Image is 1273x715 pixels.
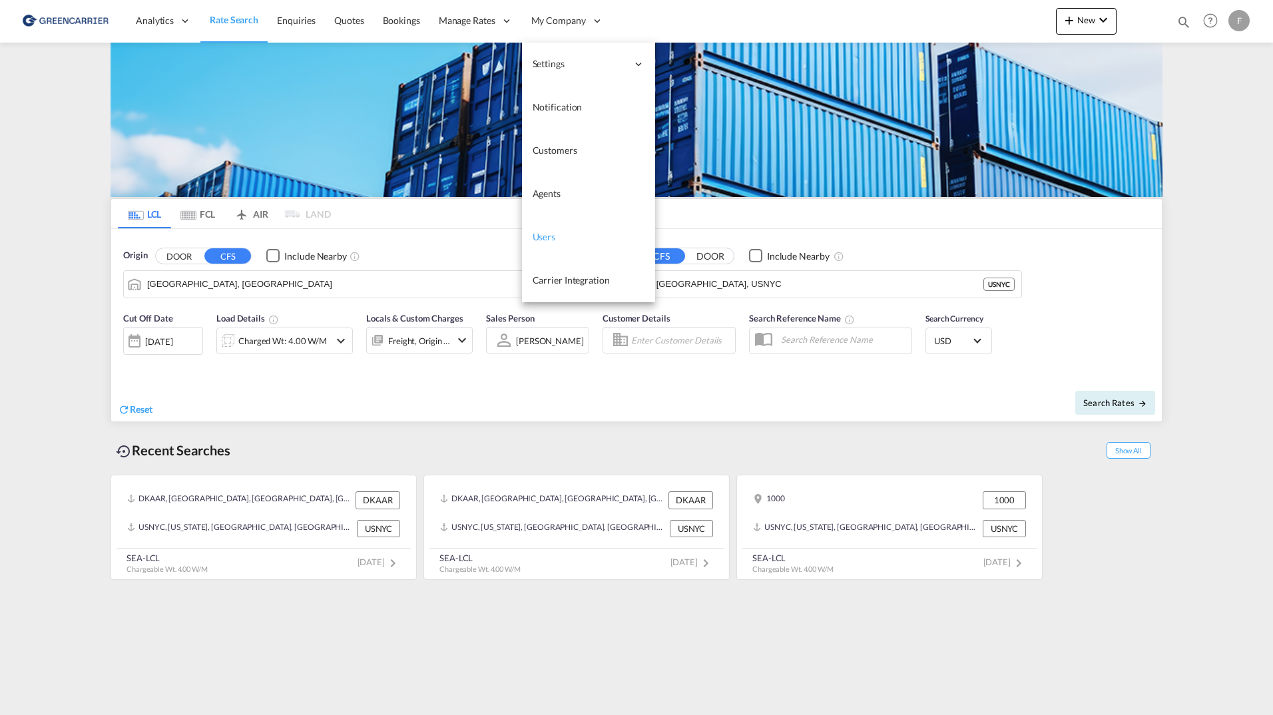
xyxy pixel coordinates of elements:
[136,14,174,27] span: Analytics
[210,14,258,25] span: Rate Search
[698,555,714,571] md-icon: icon-chevron-right
[440,520,666,537] div: USNYC, New York, NY, United States, North America, Americas
[486,313,535,324] span: Sales Person
[774,330,911,350] input: Search Reference Name
[983,520,1026,537] div: USNYC
[749,249,830,263] md-checkbox: Checkbox No Ink
[516,336,584,346] div: [PERSON_NAME]
[20,6,110,36] img: b0b18ec08afe11efb1d4932555f5f09d.png
[983,278,1015,291] div: USNYC
[388,332,451,350] div: Freight Origin Destination
[439,552,521,564] div: SEA-LCL
[383,15,420,26] span: Bookings
[631,330,731,350] input: Enter Customer Details
[603,313,670,324] span: Customer Details
[268,314,279,325] md-icon: Chargeable Weight
[1056,8,1117,35] button: icon-plus 400-fgNewicon-chevron-down
[266,249,347,263] md-checkbox: Checkbox No Ink
[118,199,331,228] md-pagination-wrapper: Use the left and right arrow keys to navigate between tabs
[522,129,655,172] a: Customers
[439,14,495,27] span: Manage Rates
[522,216,655,259] a: Users
[127,565,208,573] span: Chargeable Wt. 4.00 W/M
[334,15,364,26] span: Quotes
[145,336,172,348] div: [DATE]
[752,565,834,573] span: Chargeable Wt. 4.00 W/M
[439,565,521,573] span: Chargeable Wt. 4.00 W/M
[638,248,685,264] button: CFS
[118,199,171,228] md-tab-item: LCL
[515,331,585,350] md-select: Sales Person: Filip Pehrsson
[1095,12,1111,28] md-icon: icon-chevron-down
[385,555,401,571] md-icon: icon-chevron-right
[356,491,400,509] div: DKAAR
[216,328,353,354] div: Charged Wt: 4.00 W/Micon-chevron-down
[358,557,401,567] span: [DATE]
[277,15,316,26] span: Enquiries
[983,491,1026,509] div: 1000
[522,86,655,129] a: Notification
[116,443,132,459] md-icon: icon-backup-restore
[111,475,417,580] recent-search-card: DKAAR, [GEOGRAPHIC_DATA], [GEOGRAPHIC_DATA], [GEOGRAPHIC_DATA], [GEOGRAPHIC_DATA] DKAARUSNYC, [US...
[111,43,1162,197] img: GreenCarrierFCL_LCL.png
[118,403,152,417] div: icon-refreshReset
[440,491,665,509] div: DKAAR, Aarhus, Denmark, Northern Europe, Europe
[238,332,327,350] div: Charged Wt: 4.00 W/M
[933,331,985,350] md-select: Select Currency: $ USDUnited States Dollar
[147,274,526,294] input: Search by Port
[123,354,133,371] md-datepicker: Select
[753,491,785,509] div: 1000
[366,327,473,354] div: Freight Origin Destinationicon-chevron-down
[156,248,202,264] button: DOOR
[357,520,400,537] div: USNYC
[531,14,586,27] span: My Company
[224,199,278,228] md-tab-item: AIR
[687,248,734,264] button: DOOR
[234,206,250,216] md-icon: icon-airplane
[333,333,349,349] md-icon: icon-chevron-down
[127,520,354,537] div: USNYC, New York, NY, United States, North America, Americas
[284,250,347,263] div: Include Nearby
[533,274,610,286] span: Carrier Integration
[1138,399,1147,408] md-icon: icon-arrow-right
[1083,397,1147,408] span: Search Rates
[127,491,352,509] div: DKAAR, Aarhus, Denmark, Northern Europe, Europe
[668,491,713,509] div: DKAAR
[123,327,203,355] div: [DATE]
[533,101,583,113] span: Notification
[533,144,577,156] span: Customers
[533,231,556,242] span: Users
[1199,9,1222,32] span: Help
[983,557,1027,567] span: [DATE]
[580,271,1021,298] md-input-container: New York, NY, USNYC
[603,274,983,294] input: Search by Port
[934,335,971,347] span: USD
[1176,15,1191,29] md-icon: icon-magnify
[216,313,279,324] span: Load Details
[1176,15,1191,35] div: icon-magnify
[1199,9,1228,33] div: Help
[1228,10,1250,31] div: F
[670,520,713,537] div: USNYC
[1107,442,1150,459] span: Show All
[533,188,561,199] span: Agents
[350,251,360,262] md-icon: Unchecked: Ignores neighbouring ports when fetching rates.Checked : Includes neighbouring ports w...
[749,313,855,324] span: Search Reference Name
[736,475,1043,580] recent-search-card: 1000 1000USNYC, [US_STATE], [GEOGRAPHIC_DATA], [GEOGRAPHIC_DATA], [GEOGRAPHIC_DATA], [GEOGRAPHIC_...
[753,520,979,537] div: USNYC, New York, NY, United States, North America, Americas
[1061,12,1077,28] md-icon: icon-plus 400-fg
[454,332,470,348] md-icon: icon-chevron-down
[130,403,152,415] span: Reset
[123,313,173,324] span: Cut Off Date
[522,259,655,302] a: Carrier Integration
[1061,15,1111,25] span: New
[844,314,855,325] md-icon: Your search will be saved by the below given name
[1011,555,1027,571] md-icon: icon-chevron-right
[423,475,730,580] recent-search-card: DKAAR, [GEOGRAPHIC_DATA], [GEOGRAPHIC_DATA], [GEOGRAPHIC_DATA], [GEOGRAPHIC_DATA] DKAARUSNYC, [US...
[118,403,130,415] md-icon: icon-refresh
[533,57,627,71] span: Settings
[123,249,147,262] span: Origin
[366,313,463,324] span: Locals & Custom Charges
[752,552,834,564] div: SEA-LCL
